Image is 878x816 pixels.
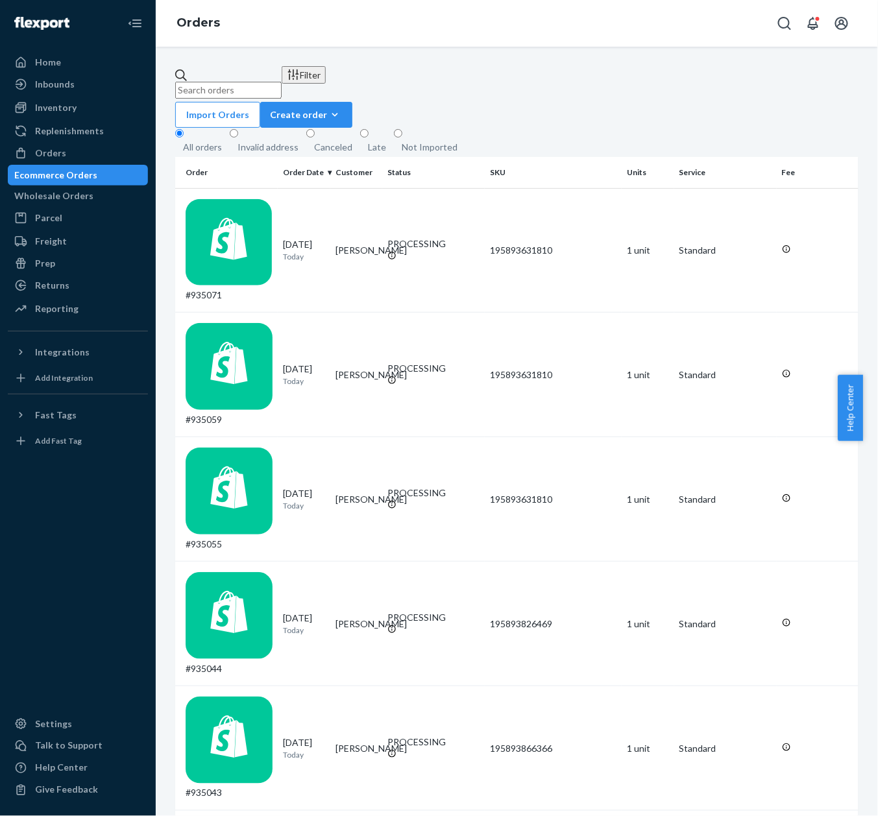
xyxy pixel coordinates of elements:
[8,431,148,451] a: Add Fast Tag
[35,739,103,752] div: Talk to Support
[360,129,369,138] input: Late
[35,717,72,730] div: Settings
[485,157,622,188] th: SKU
[186,199,273,302] div: #935071
[368,141,386,154] div: Late
[283,612,325,636] div: [DATE]
[35,56,61,69] div: Home
[387,362,480,375] div: PROCESSING
[8,368,148,389] a: Add Integration
[283,363,325,387] div: [DATE]
[402,141,457,154] div: Not Imported
[382,157,485,188] th: Status
[330,313,383,437] td: [PERSON_NAME]
[387,237,480,250] div: PROCESSING
[8,143,148,163] a: Orders
[622,188,674,313] td: 1 unit
[283,487,325,511] div: [DATE]
[800,10,826,36] button: Open notifications
[35,784,98,797] div: Give Feedback
[387,486,480,499] div: PROCESSING
[8,74,148,95] a: Inbounds
[622,686,674,811] td: 1 unit
[122,10,148,36] button: Close Navigation
[283,251,325,262] p: Today
[8,231,148,252] a: Freight
[175,102,260,128] button: Import Orders
[14,169,97,182] div: Ecommerce Orders
[8,758,148,778] a: Help Center
[287,68,321,82] div: Filter
[283,238,325,262] div: [DATE]
[230,129,238,138] input: Invalid address
[394,129,402,138] input: Not Imported
[622,562,674,686] td: 1 unit
[35,279,69,292] div: Returns
[35,211,62,224] div: Parcel
[829,10,855,36] button: Open account menu
[282,66,326,84] button: Filter
[283,749,325,760] p: Today
[330,188,383,313] td: [PERSON_NAME]
[175,129,184,138] input: All orders
[838,375,863,441] button: Help Center
[283,736,325,760] div: [DATE]
[679,493,772,506] p: Standard
[283,500,325,511] p: Today
[490,368,616,381] div: 195893631810
[674,157,777,188] th: Service
[186,448,273,551] div: #935055
[260,102,352,128] button: Create order
[387,736,480,749] div: PROCESSING
[35,762,88,774] div: Help Center
[8,275,148,296] a: Returns
[8,208,148,228] a: Parcel
[186,572,273,675] div: #935044
[777,157,859,188] th: Fee
[490,493,616,506] div: 195893631810
[8,405,148,426] button: Fast Tags
[679,742,772,755] p: Standard
[283,625,325,636] p: Today
[8,780,148,800] button: Give Feedback
[679,244,772,257] p: Standard
[35,435,82,446] div: Add Fast Tag
[8,186,148,206] a: Wholesale Orders
[278,157,330,188] th: Order Date
[8,52,148,73] a: Home
[622,157,674,188] th: Units
[175,157,278,188] th: Order
[335,167,378,178] div: Customer
[8,342,148,363] button: Integrations
[306,129,315,138] input: Canceled
[679,368,772,381] p: Standard
[8,714,148,734] a: Settings
[8,253,148,274] a: Prep
[314,141,352,154] div: Canceled
[330,686,383,811] td: [PERSON_NAME]
[238,141,299,154] div: Invalid address
[490,244,616,257] div: 195893631810
[35,257,55,270] div: Prep
[330,437,383,562] td: [PERSON_NAME]
[35,101,77,114] div: Inventory
[177,16,220,30] a: Orders
[8,736,148,756] a: Talk to Support
[8,121,148,141] a: Replenishments
[622,437,674,562] td: 1 unit
[35,372,93,383] div: Add Integration
[679,618,772,630] p: Standard
[35,235,67,248] div: Freight
[8,298,148,319] a: Reporting
[35,125,104,138] div: Replenishments
[35,409,77,422] div: Fast Tags
[175,82,282,99] input: Search orders
[35,147,66,160] div: Orders
[772,10,798,36] button: Open Search Box
[166,5,230,42] ol: breadcrumbs
[387,611,480,624] div: PROCESSING
[186,697,273,800] div: #935043
[35,302,79,315] div: Reporting
[183,141,222,154] div: All orders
